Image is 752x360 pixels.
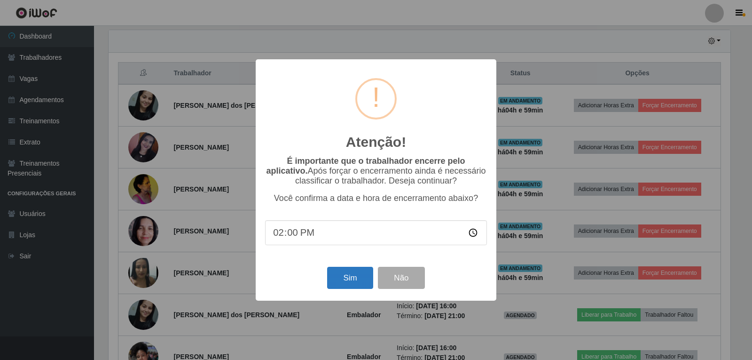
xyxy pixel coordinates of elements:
button: Não [378,267,424,289]
h2: Atenção! [346,134,406,151]
p: Após forçar o encerramento ainda é necessário classificar o trabalhador. Deseja continuar? [265,156,487,186]
b: É importante que o trabalhador encerre pelo aplicativo. [266,156,465,176]
button: Sim [327,267,373,289]
p: Você confirma a data e hora de encerramento abaixo? [265,193,487,203]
